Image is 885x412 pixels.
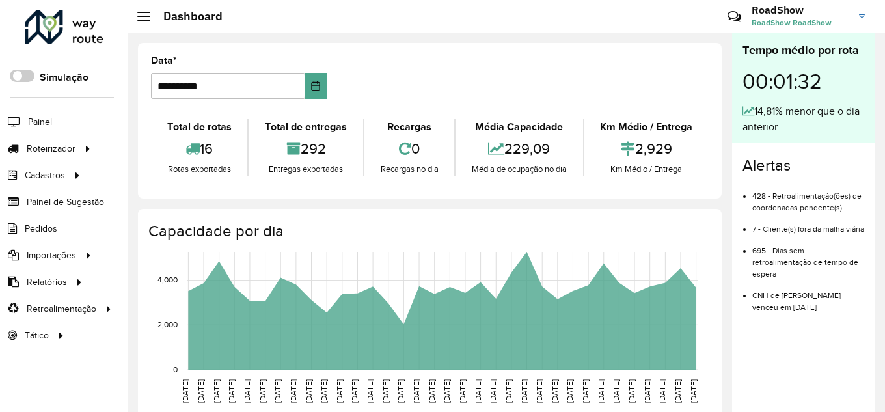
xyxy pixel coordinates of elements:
span: Painel [28,115,52,129]
h3: RoadShow [752,4,849,16]
text: [DATE] [581,379,590,403]
text: [DATE] [289,379,297,403]
text: [DATE] [627,379,636,403]
li: CNH de [PERSON_NAME] venceu em [DATE] [752,280,865,313]
li: 695 - Dias sem retroalimentação de tempo de espera [752,235,865,280]
text: 0 [173,365,178,374]
text: [DATE] [612,379,620,403]
text: [DATE] [366,379,374,403]
text: [DATE] [535,379,543,403]
span: Pedidos [25,222,57,236]
text: [DATE] [458,379,467,403]
text: [DATE] [350,379,359,403]
h4: Alertas [742,156,865,175]
h4: Capacidade por dia [148,222,709,241]
div: 0 [368,135,451,163]
button: Choose Date [305,73,327,99]
span: Retroalimentação [27,302,96,316]
text: [DATE] [489,379,497,403]
div: Tempo médio por rota [742,42,865,59]
span: RoadShow RoadShow [752,17,849,29]
span: Roteirizador [27,142,75,156]
text: [DATE] [258,379,267,403]
text: [DATE] [273,379,282,403]
text: [DATE] [381,379,390,403]
div: 16 [154,135,244,163]
text: [DATE] [658,379,666,403]
text: [DATE] [643,379,651,403]
text: 2,000 [157,320,178,329]
div: Rotas exportadas [154,163,244,176]
div: Total de rotas [154,119,244,135]
div: 00:01:32 [742,59,865,103]
h2: Dashboard [150,9,223,23]
span: Tático [25,329,49,342]
div: 2,929 [588,135,705,163]
text: [DATE] [412,379,420,403]
text: [DATE] [227,379,236,403]
text: [DATE] [674,379,682,403]
div: Média Capacidade [459,119,579,135]
text: [DATE] [442,379,451,403]
text: [DATE] [320,379,328,403]
div: 229,09 [459,135,579,163]
text: [DATE] [197,379,205,403]
text: [DATE] [520,379,528,403]
span: Relatórios [27,275,67,289]
a: Contato Rápido [720,3,748,31]
text: [DATE] [597,379,605,403]
text: [DATE] [504,379,513,403]
text: [DATE] [551,379,559,403]
div: Média de ocupação no dia [459,163,579,176]
text: [DATE] [565,379,574,403]
div: Recargas [368,119,451,135]
text: [DATE] [474,379,482,403]
div: Km Médio / Entrega [588,119,705,135]
div: 292 [252,135,359,163]
text: 4,000 [157,276,178,284]
div: Km Médio / Entrega [588,163,705,176]
li: 7 - Cliente(s) fora da malha viária [752,213,865,235]
text: [DATE] [243,379,251,403]
span: Cadastros [25,169,65,182]
div: Entregas exportadas [252,163,359,176]
span: Painel de Sugestão [27,195,104,209]
text: [DATE] [181,379,189,403]
div: Total de entregas [252,119,359,135]
label: Data [151,53,177,68]
text: [DATE] [212,379,221,403]
text: [DATE] [689,379,698,403]
text: [DATE] [396,379,405,403]
text: [DATE] [335,379,344,403]
span: Importações [27,249,76,262]
div: 14,81% menor que o dia anterior [742,103,865,135]
label: Simulação [40,70,88,85]
text: [DATE] [428,379,436,403]
li: 428 - Retroalimentação(ões) de coordenadas pendente(s) [752,180,865,213]
div: Recargas no dia [368,163,451,176]
text: [DATE] [305,379,313,403]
